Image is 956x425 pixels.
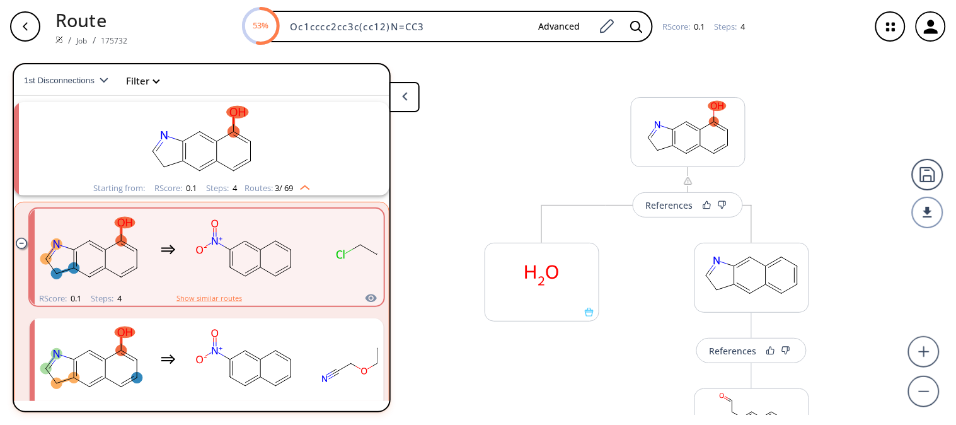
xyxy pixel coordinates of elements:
[739,21,745,32] span: 4
[714,23,745,31] div: Steps :
[207,184,238,192] div: Steps :
[662,23,705,31] div: RScore :
[314,320,428,399] svg: N#CCOc1ccc(Cl)cc1
[245,184,310,192] div: Routes:
[91,294,122,303] div: Steps :
[633,192,743,218] button: References
[24,66,118,96] button: 1st Disconnections
[118,76,159,86] button: Filter
[55,36,63,44] img: Spaya logo
[176,293,242,304] button: Show similar routes
[253,20,269,31] text: 53%
[115,293,122,304] span: 4
[188,211,302,289] svg: O=[N+]([O-])c1ccc2ccccc2c1
[528,15,590,38] button: Advanced
[35,211,148,289] svg: Oc1cccc2cc3c(cc12)N=CC3
[76,35,87,46] a: Job
[185,182,197,194] span: 0.1
[696,338,807,363] button: References
[188,320,302,399] svg: O=[N+]([O-])c1ccc2ccccc2c1
[39,294,81,303] div: RScore :
[101,35,128,46] a: 175732
[710,347,757,355] div: References
[24,76,100,85] span: 1st Disconnections
[646,201,693,209] div: References
[93,33,96,47] li: /
[683,176,693,186] img: warning
[695,243,809,308] svg: C1=Nc2cc3ccccc3cc2C1
[275,184,294,192] span: 3 / 69
[55,6,128,33] p: Route
[68,33,71,47] li: /
[294,180,310,190] img: Up
[282,20,528,33] input: Enter SMILES
[155,184,197,192] div: RScore :
[692,21,705,32] span: 0.1
[35,320,148,399] svg: Oc1cccc2cc3c(cc12)N=CC3
[314,211,428,289] svg: OCCCl
[231,182,238,194] span: 4
[631,98,745,162] svg: Oc1cccc2cc3c(cc12)N=CC3
[94,184,146,192] div: Starting from:
[485,243,599,308] svg: O
[38,102,366,181] svg: Oc1cccc2cc3c(cc12)N=CC3
[69,293,81,304] span: 0.1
